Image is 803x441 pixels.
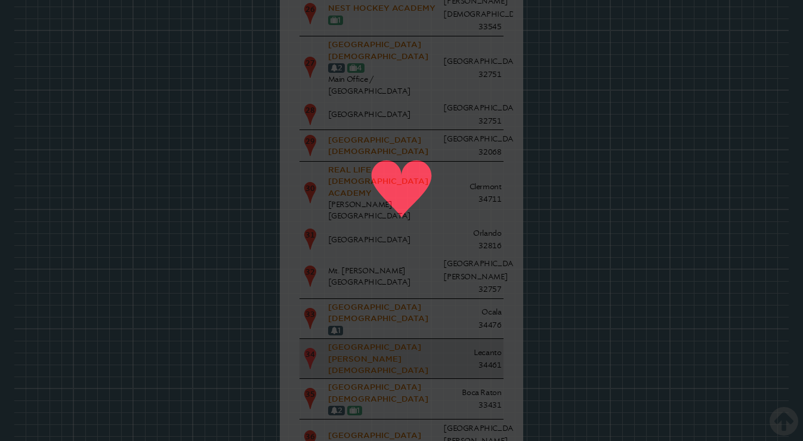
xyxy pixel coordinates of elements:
[302,347,319,371] p: 34
[328,4,436,13] a: Nest Hockey Academy
[443,180,501,206] p: Clermont 34711
[328,265,439,288] p: Mt. [PERSON_NAME][GEOGRAPHIC_DATA]
[302,55,319,79] p: 27
[331,406,342,415] a: 2
[302,387,319,411] p: 35
[328,40,428,60] a: [GEOGRAPHIC_DATA][DEMOGRAPHIC_DATA]
[350,63,362,72] a: 4
[443,227,501,252] p: Orlando 32816
[302,2,319,26] p: 26
[302,103,319,127] p: 28
[302,307,319,331] p: 33
[328,199,439,222] p: [PERSON_NAME][GEOGRAPHIC_DATA]
[328,343,428,375] a: [GEOGRAPHIC_DATA][PERSON_NAME][DEMOGRAPHIC_DATA]
[350,406,360,415] a: 1
[328,383,428,403] a: [GEOGRAPHIC_DATA][DEMOGRAPHIC_DATA]
[328,73,439,97] p: Main Office / [GEOGRAPHIC_DATA]
[302,227,319,251] p: 31
[328,165,428,198] a: Real Life [DEMOGRAPHIC_DATA] Academy
[328,234,439,245] p: [GEOGRAPHIC_DATA]
[328,109,439,120] p: [GEOGRAPHIC_DATA]
[443,55,501,81] p: [GEOGRAPHIC_DATA] 32751
[443,132,501,158] p: [GEOGRAPHIC_DATA] 32068
[443,386,501,412] p: Boca Raton 33431
[331,16,341,24] a: 1
[302,134,319,158] p: 29
[443,257,501,296] p: [GEOGRAPHIC_DATA][PERSON_NAME] 32757
[302,264,319,288] p: 32
[443,306,501,331] p: Ocala 34476
[328,303,428,323] a: [GEOGRAPHIC_DATA][DEMOGRAPHIC_DATA]
[328,135,428,156] a: [GEOGRAPHIC_DATA][DEMOGRAPHIC_DATA]
[443,346,501,372] p: Lecanto 34461
[443,101,501,127] p: [GEOGRAPHIC_DATA] 32751
[302,181,319,205] p: 30
[331,63,342,72] a: 2
[331,326,341,335] a: 1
